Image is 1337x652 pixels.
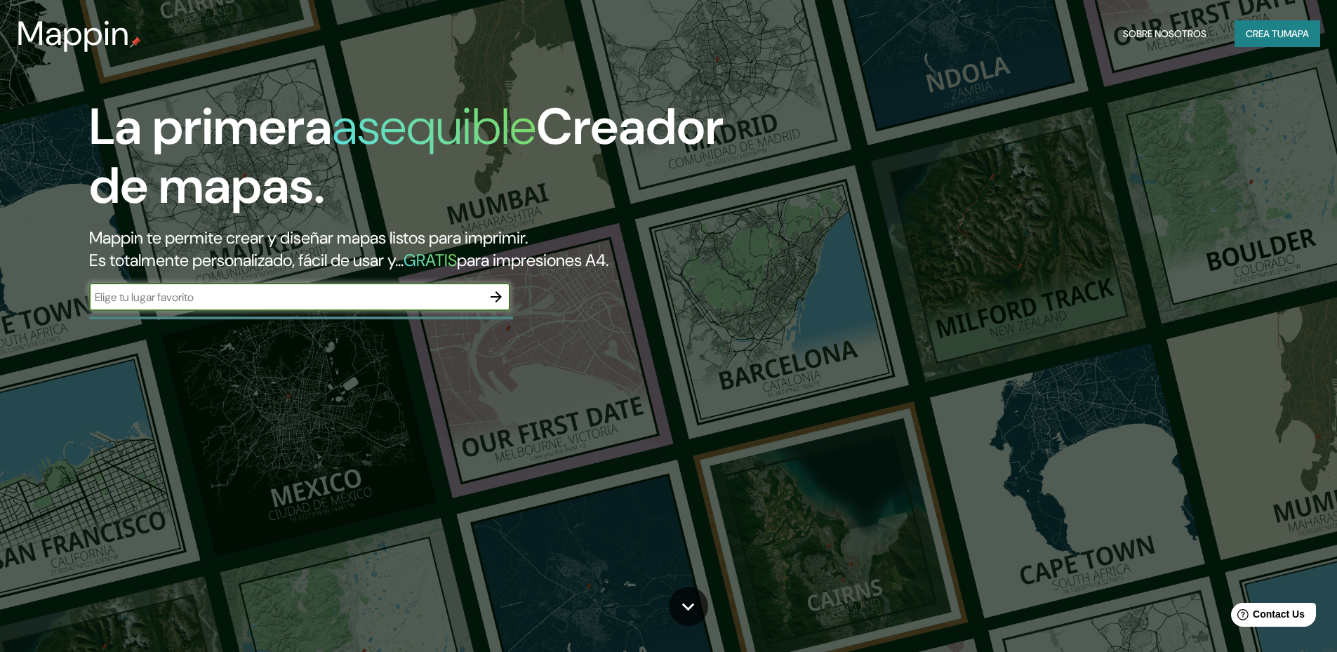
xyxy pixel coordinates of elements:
font: mapa [1284,27,1309,40]
font: Creador de mapas. [89,94,724,218]
font: Crea tu [1246,27,1284,40]
font: GRATIS [404,249,457,271]
button: Crea tumapa [1235,20,1320,47]
font: Sobre nosotros [1123,27,1206,40]
font: Mappin [17,11,130,55]
font: asequible [332,94,536,159]
img: pin de mapeo [130,36,141,48]
input: Elige tu lugar favorito [89,289,482,305]
font: La primera [89,94,332,159]
button: Sobre nosotros [1117,20,1212,47]
font: para impresiones A4. [457,249,608,271]
font: Es totalmente personalizado, fácil de usar y... [89,249,404,271]
font: Mappin te permite crear y diseñar mapas listos para imprimir. [89,227,528,248]
iframe: Help widget launcher [1212,597,1322,637]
